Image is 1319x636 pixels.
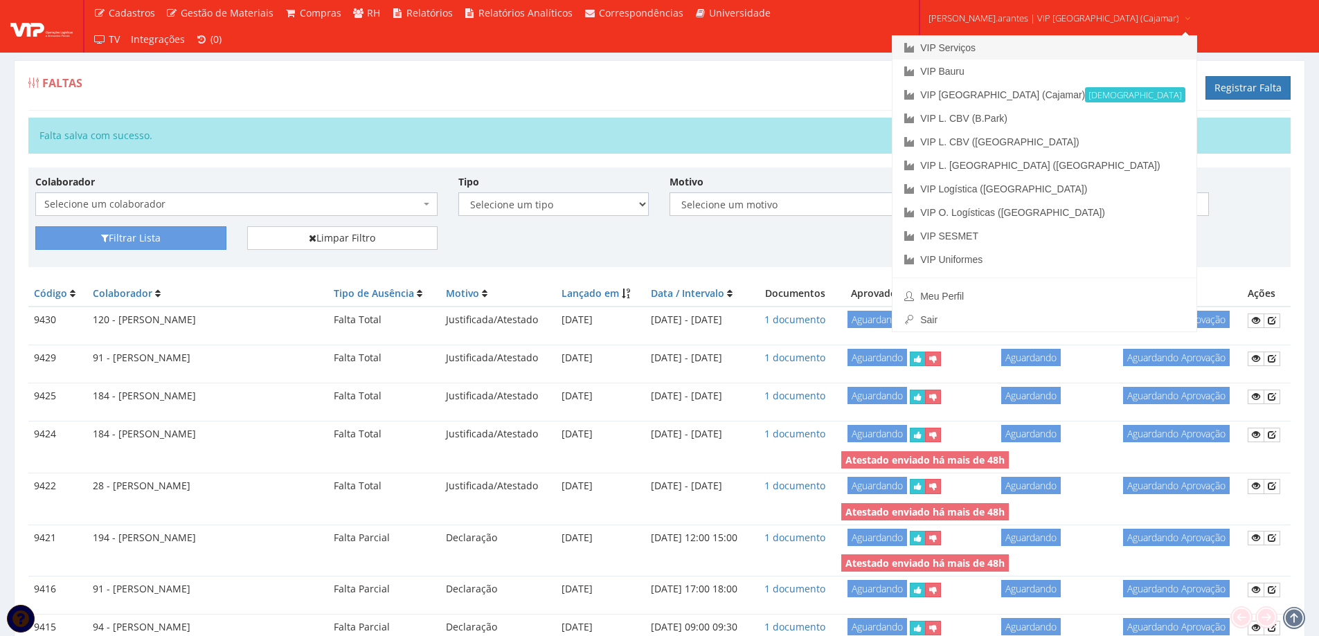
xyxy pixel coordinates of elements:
[845,505,1005,518] strong: Atestado enviado há mais de 48h
[328,421,440,447] td: Falta Total
[1001,425,1061,442] span: Aguardando
[764,531,825,544] a: 1 documento
[755,281,836,307] th: Documentos
[556,576,645,603] td: [DATE]
[1001,580,1061,597] span: Aguardando
[87,307,328,334] td: 120 - [PERSON_NAME]
[1123,477,1230,494] span: Aguardando Aprovação
[35,192,438,216] span: Selecione um colaborador
[328,307,440,334] td: Falta Total
[892,308,1196,331] a: Sair
[328,345,440,372] td: Falta Total
[328,576,440,603] td: Falta Parcial
[645,525,755,551] td: [DATE] 12:00 15:00
[709,6,771,19] span: Universidade
[645,307,755,334] td: [DATE] - [DATE]
[87,345,328,372] td: 91 - [PERSON_NAME]
[93,287,152,300] a: Colaborador
[87,576,328,603] td: 91 - [PERSON_NAME]
[28,307,87,334] td: 9430
[247,226,438,250] a: Limpar Filtro
[10,16,73,37] img: logo
[1123,529,1230,546] span: Aguardando Aprovação
[334,287,414,300] a: Tipo de Ausência
[1085,87,1185,102] small: [DEMOGRAPHIC_DATA]
[670,175,703,189] label: Motivo
[764,427,825,440] a: 1 documento
[847,349,907,366] span: Aguardando
[87,473,328,499] td: 28 - [PERSON_NAME]
[556,383,645,410] td: [DATE]
[892,107,1196,130] a: VIP L. CBV (B.Park)
[1001,529,1061,546] span: Aguardando
[28,525,87,551] td: 9421
[210,33,222,46] span: (0)
[892,83,1196,107] a: VIP [GEOGRAPHIC_DATA] (Cajamar)[DEMOGRAPHIC_DATA]
[892,154,1196,177] a: VIP L. [GEOGRAPHIC_DATA] ([GEOGRAPHIC_DATA])
[764,389,825,402] a: 1 documento
[109,33,120,46] span: TV
[1205,76,1291,100] a: Registrar Falta
[28,421,87,447] td: 9424
[847,477,907,494] span: Aguardando
[847,387,907,404] span: Aguardando
[440,576,556,603] td: Declaração
[836,281,952,307] th: Aprovado pelo RH
[125,26,190,53] a: Integrações
[651,287,724,300] a: Data / Intervalo
[181,6,273,19] span: Gestão de Materiais
[764,313,825,326] a: 1 documento
[1123,349,1230,366] span: Aguardando Aprovação
[645,421,755,447] td: [DATE] - [DATE]
[892,284,1196,308] a: Meu Perfil
[35,175,95,189] label: Colaborador
[1123,580,1230,597] span: Aguardando Aprovação
[34,287,67,300] a: Código
[645,473,755,499] td: [DATE] - [DATE]
[892,201,1196,224] a: VIP O. Logísticas ([GEOGRAPHIC_DATA])
[845,453,1005,466] strong: Atestado enviado há mais de 48h
[28,383,87,410] td: 9425
[42,75,82,91] span: Faltas
[190,26,228,53] a: (0)
[440,345,556,372] td: Justificada/Atestado
[87,383,328,410] td: 184 - [PERSON_NAME]
[406,6,453,19] span: Relatórios
[556,307,645,334] td: [DATE]
[892,36,1196,60] a: VIP Serviços
[1001,349,1061,366] span: Aguardando
[1242,281,1291,307] th: Ações
[328,383,440,410] td: Falta Total
[928,11,1179,25] span: [PERSON_NAME].arantes | VIP [GEOGRAPHIC_DATA] (Cajamar)
[847,425,907,442] span: Aguardando
[440,525,556,551] td: Declaração
[847,529,907,546] span: Aguardando
[892,60,1196,83] a: VIP Bauru
[28,118,1291,154] div: Falta salva com sucesso.
[645,383,755,410] td: [DATE] - [DATE]
[440,473,556,499] td: Justificada/Atestado
[847,580,907,597] span: Aguardando
[300,6,341,19] span: Compras
[458,175,479,189] label: Tipo
[892,130,1196,154] a: VIP L. CBV ([GEOGRAPHIC_DATA])
[1123,387,1230,404] span: Aguardando Aprovação
[88,26,125,53] a: TV
[440,307,556,334] td: Justificada/Atestado
[847,618,907,635] span: Aguardando
[1001,387,1061,404] span: Aguardando
[599,6,683,19] span: Correspondências
[87,421,328,447] td: 184 - [PERSON_NAME]
[892,224,1196,248] a: VIP SESMET
[845,556,1005,570] strong: Atestado enviado há mais de 48h
[478,6,573,19] span: Relatórios Analíticos
[847,311,907,328] span: Aguardando
[35,226,226,250] button: Filtrar Lista
[328,473,440,499] td: Falta Total
[645,345,755,372] td: [DATE] - [DATE]
[764,620,825,633] a: 1 documento
[764,351,825,364] a: 1 documento
[556,473,645,499] td: [DATE]
[556,421,645,447] td: [DATE]
[367,6,380,19] span: RH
